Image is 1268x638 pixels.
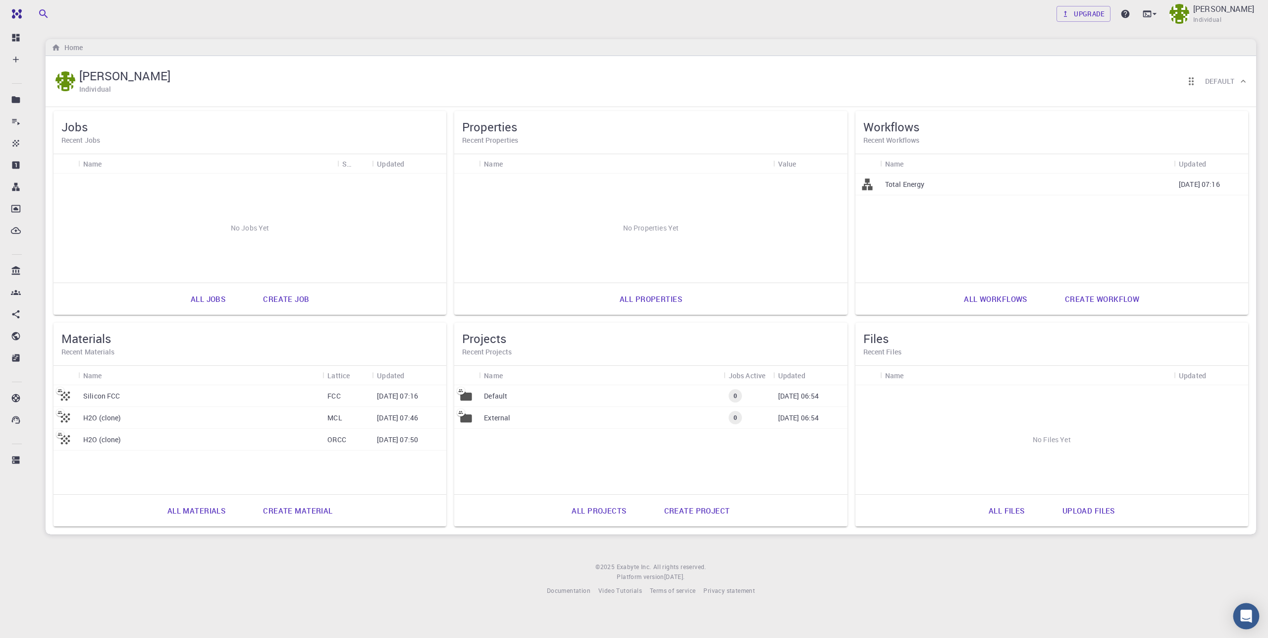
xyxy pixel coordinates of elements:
[1052,499,1126,522] a: Upload files
[730,392,741,400] span: 0
[377,366,404,385] div: Updated
[880,366,1174,385] div: Name
[83,413,121,423] p: H2O (clone)
[885,154,904,174] div: Name
[83,391,120,401] p: Silicon FCC
[805,367,821,383] button: Sort
[503,156,519,172] button: Sort
[462,135,839,146] h6: Recent Properties
[903,156,919,172] button: Sort
[50,42,85,53] nav: breadcrumb
[377,413,418,423] p: [DATE] 07:46
[157,499,237,522] a: All materials
[863,347,1240,357] h6: Recent Files
[180,287,236,311] a: All jobs
[863,119,1240,135] h5: Workflows
[79,68,170,84] h5: [PERSON_NAME]
[547,586,590,596] a: Documentation
[598,586,642,594] span: Video Tutorials
[53,154,78,174] div: Icon
[503,367,519,383] button: Sort
[372,366,446,385] div: Updated
[327,435,346,445] p: ORCC
[778,391,819,401] p: [DATE] 06:54
[773,366,847,385] div: Updated
[773,154,847,174] div: Value
[778,413,819,423] p: [DATE] 06:54
[462,347,839,357] h6: Recent Projects
[1193,3,1254,15] p: [PERSON_NAME]
[327,391,340,401] p: FCC
[454,154,479,174] div: Icon
[462,119,839,135] h5: Properties
[978,499,1036,522] a: All files
[650,586,695,594] span: Terms of service
[1181,71,1201,91] button: Reorder cards
[703,586,755,594] span: Privacy statement
[78,366,322,385] div: Name
[78,154,337,174] div: Name
[778,154,796,174] div: Value
[61,347,438,357] h6: Recent Materials
[796,156,812,172] button: Sort
[855,154,880,174] div: Icon
[377,154,404,174] div: Updated
[1206,367,1222,383] button: Sort
[61,119,438,135] h5: Jobs
[855,385,1248,494] div: No Files Yet
[351,156,367,172] button: Sort
[79,84,111,95] h6: Individual
[55,71,75,91] img: Karishma Jain
[885,179,925,189] p: Total Energy
[1179,179,1220,189] p: [DATE] 07:16
[404,367,420,383] button: Sort
[350,367,366,383] button: Sort
[595,562,616,572] span: © 2025
[1179,366,1206,385] div: Updated
[1174,366,1248,385] div: Updated
[83,435,121,445] p: H2O (clone)
[1205,76,1234,87] h6: Default
[342,154,351,174] div: Status
[454,366,479,385] div: Icon
[462,331,839,347] h5: Projects
[53,174,446,283] div: No Jobs Yet
[703,586,755,596] a: Privacy statement
[1054,287,1150,311] a: Create workflow
[1174,154,1248,174] div: Updated
[953,287,1038,311] a: All workflows
[730,413,741,422] span: 0
[484,391,507,401] p: Default
[377,391,418,401] p: [DATE] 07:16
[83,154,102,174] div: Name
[479,154,773,174] div: Name
[653,499,741,522] a: Create project
[479,366,723,385] div: Name
[454,174,847,283] div: No Properties Yet
[617,563,651,571] span: Exabyte Inc.
[46,107,1256,534] div: Karishma Jain[PERSON_NAME]IndividualReorder cardsDefault
[1179,154,1206,174] div: Updated
[664,572,685,582] a: [DATE].
[1206,156,1222,172] button: Sort
[252,499,343,522] a: Create material
[863,331,1240,347] h5: Files
[724,366,773,385] div: Jobs Active
[20,7,55,16] span: Support
[46,56,1256,107] div: Karishma Jain[PERSON_NAME]IndividualReorder cardsDefault
[778,366,805,385] div: Updated
[1193,15,1221,25] span: Individual
[102,156,118,172] button: Sort
[598,586,642,596] a: Video Tutorials
[337,154,372,174] div: Status
[322,366,372,385] div: Lattice
[729,366,766,385] div: Jobs Active
[377,435,418,445] p: [DATE] 07:50
[903,367,919,383] button: Sort
[102,367,118,383] button: Sort
[855,366,880,385] div: Icon
[61,135,438,146] h6: Recent Jobs
[484,366,503,385] div: Name
[650,586,695,596] a: Terms of service
[609,287,693,311] a: All properties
